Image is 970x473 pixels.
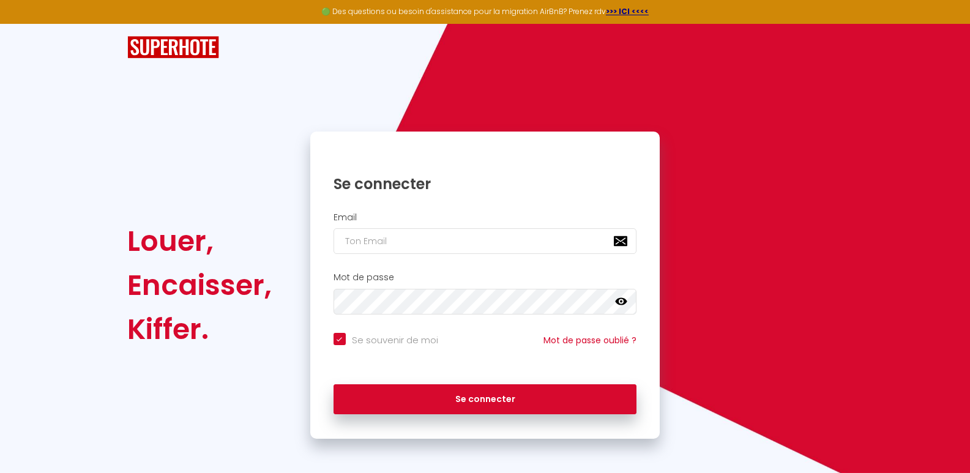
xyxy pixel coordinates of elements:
a: >>> ICI <<<< [606,6,649,17]
div: Encaisser, [127,263,272,307]
div: Louer, [127,219,272,263]
div: Kiffer. [127,307,272,351]
button: Se connecter [334,384,637,415]
h1: Se connecter [334,174,637,193]
img: SuperHote logo [127,36,219,59]
h2: Email [334,212,637,223]
input: Ton Email [334,228,637,254]
a: Mot de passe oublié ? [543,334,636,346]
h2: Mot de passe [334,272,637,283]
